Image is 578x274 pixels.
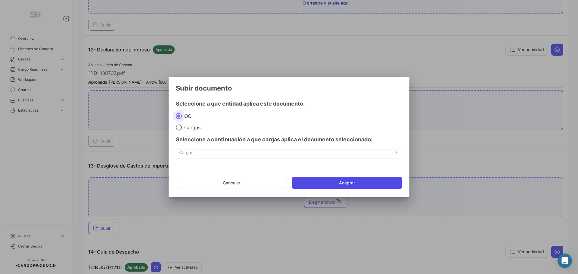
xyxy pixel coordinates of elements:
[292,177,402,189] button: Aceptar
[182,125,200,131] span: Cargas
[176,100,402,108] h4: Seleccione a que entidad aplica este documento.
[558,254,572,268] div: Abrir Intercom Messenger
[179,151,394,156] span: Cargas
[176,177,287,189] button: Cancelar
[182,113,191,119] span: OC
[176,135,402,144] h4: Seleccione a continuación a que cargas aplica el documento seleccionado:
[176,84,402,92] h3: Subir documento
